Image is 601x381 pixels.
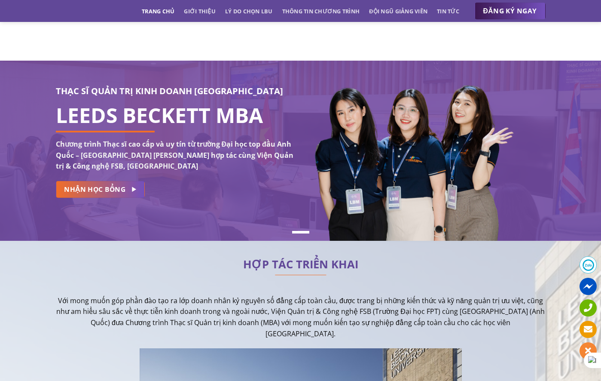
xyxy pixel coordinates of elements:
span: NHẬN HỌC BỔNG [64,184,125,195]
li: Page dot 1 [292,231,309,234]
a: Tin tức [437,3,459,19]
a: NHẬN HỌC BỔNG [56,181,145,198]
a: Đội ngũ giảng viên [369,3,427,19]
a: ĐĂNG KÝ NGAY [475,3,546,20]
a: Giới thiệu [184,3,216,19]
img: line-lbu.jpg [275,275,326,276]
a: Thông tin chương trình [282,3,360,19]
span: ĐĂNG KÝ NGAY [483,6,537,16]
strong: Chương trình Thạc sĩ cao cấp và uy tín từ trường Đại học top đầu Anh Quốc – [GEOGRAPHIC_DATA] [PE... [56,139,293,171]
p: Với mong muốn góp phần đào tạo ra lớp doanh nhân kỷ nguyên số đẳng cấp toàn cầu, được trang bị nh... [56,295,546,339]
a: Trang chủ [142,3,174,19]
a: Lý do chọn LBU [225,3,273,19]
h3: THẠC SĨ QUẢN TRỊ KINH DOANH [GEOGRAPHIC_DATA] [56,84,294,98]
h2: HỢP TÁC TRIỂN KHAI [56,260,546,269]
h1: LEEDS BECKETT MBA [56,110,294,120]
